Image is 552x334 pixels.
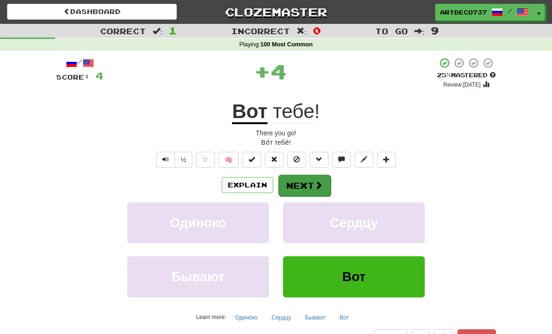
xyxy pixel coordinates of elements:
div: There you go! [56,128,496,138]
button: Вот [283,256,425,297]
span: Вот [342,269,365,284]
div: / [56,57,103,69]
button: Set this sentence to 100% Mastered (alt+m) [242,152,261,168]
span: Сердцу [330,215,378,230]
button: Reset to 0% Mastered (alt+r) [265,152,283,168]
button: Сердцу [283,202,425,243]
button: Grammar (alt+g) [310,152,328,168]
span: / [508,7,512,14]
span: Score: [56,73,90,81]
button: ½ [174,152,192,168]
span: + [254,57,270,85]
small: Learn more: [196,314,226,320]
span: 1 [169,25,177,36]
button: Ignore sentence (alt+i) [287,152,306,168]
span: Correct [100,26,146,36]
span: : [153,27,163,35]
button: Edit sentence (alt+d) [355,152,373,168]
button: 🧠 [218,152,239,168]
small: Review: [DATE] [443,82,481,88]
button: Add to collection (alt+a) [377,152,396,168]
button: Explain [222,177,273,193]
button: Next [278,175,331,196]
span: : [414,27,425,35]
span: тебе [273,100,314,123]
span: ! [268,100,320,123]
span: 4 [95,70,103,82]
button: Favorite sentence (alt+f) [196,152,215,168]
div: Text-to-speech controls [154,152,192,168]
span: To go [375,26,408,36]
button: Вот [334,311,354,325]
button: Одиноко [127,202,269,243]
span: Бывают [172,269,225,284]
span: Incorrect [231,26,290,36]
strong: 100 Most Common [260,41,312,48]
span: artdeco737 [440,8,487,16]
span: 9 [431,25,439,36]
a: Dashboard [7,4,177,20]
span: 4 [270,59,287,83]
div: Во́т тебе́! [56,138,496,147]
span: 25 % [437,71,451,79]
span: : [297,27,307,35]
button: Бывают [300,311,331,325]
button: Play sentence audio (ctl+space) [156,152,175,168]
span: 0 [313,25,321,36]
button: Одиноко [230,311,262,325]
button: Discuss sentence (alt+u) [332,152,351,168]
button: Сердцу [267,311,297,325]
button: Бывают [127,256,269,297]
a: artdeco737 / [435,4,533,21]
div: Mastered [437,71,496,80]
span: Одиноко [170,215,226,230]
a: Clozemaster [191,4,361,20]
u: Вот [232,100,268,124]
